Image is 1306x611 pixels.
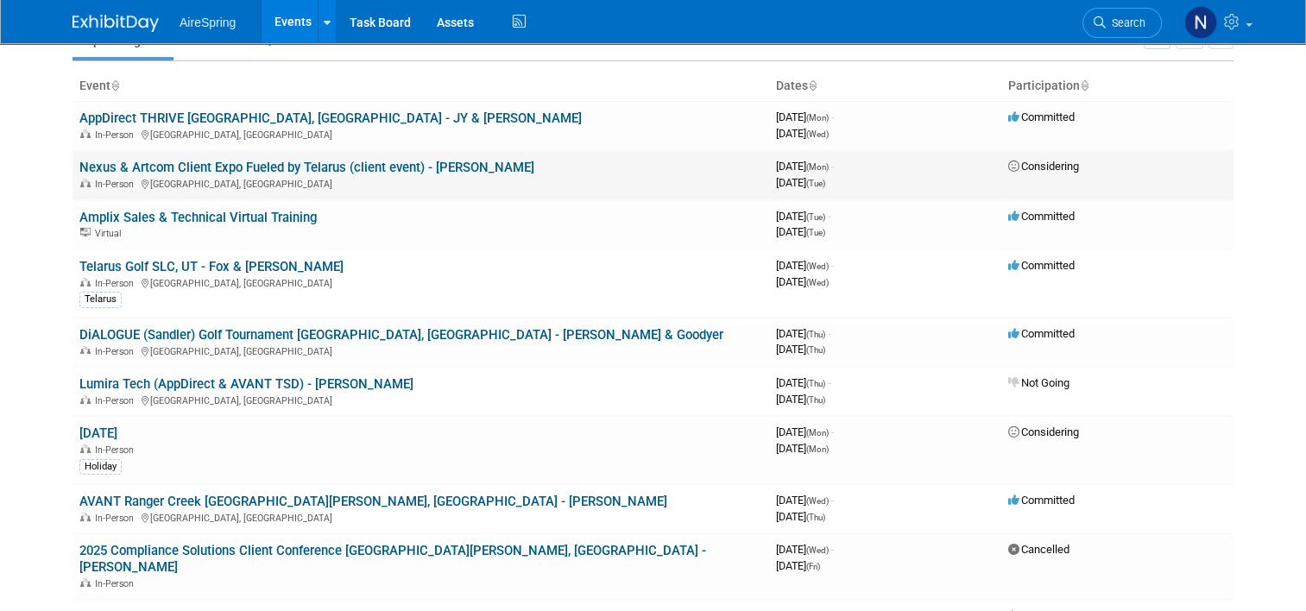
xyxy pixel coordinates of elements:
[80,228,91,236] img: Virtual Event
[806,444,829,454] span: (Mon)
[1082,8,1162,38] a: Search
[1008,259,1075,272] span: Committed
[806,228,825,237] span: (Tue)
[95,513,139,524] span: In-Person
[806,395,825,405] span: (Thu)
[1001,72,1233,101] th: Participation
[831,494,834,507] span: -
[79,510,762,524] div: [GEOGRAPHIC_DATA], [GEOGRAPHIC_DATA]
[79,425,117,441] a: [DATE]
[806,278,829,287] span: (Wed)
[831,425,834,438] span: -
[806,113,829,123] span: (Mon)
[806,513,825,522] span: (Thu)
[1008,543,1069,556] span: Cancelled
[776,110,834,123] span: [DATE]
[79,343,762,357] div: [GEOGRAPHIC_DATA], [GEOGRAPHIC_DATA]
[1008,425,1079,438] span: Considering
[95,278,139,289] span: In-Person
[80,278,91,287] img: In-Person Event
[79,543,706,575] a: 2025 Compliance Solutions Client Conference [GEOGRAPHIC_DATA][PERSON_NAME], [GEOGRAPHIC_DATA] - [...
[95,444,139,456] span: In-Person
[828,210,830,223] span: -
[80,129,91,138] img: In-Person Event
[73,15,159,32] img: ExhibitDay
[1184,6,1217,39] img: Natalie Pyron
[776,327,830,340] span: [DATE]
[80,513,91,521] img: In-Person Event
[79,393,762,406] div: [GEOGRAPHIC_DATA], [GEOGRAPHIC_DATA]
[776,543,834,556] span: [DATE]
[79,176,762,190] div: [GEOGRAPHIC_DATA], [GEOGRAPHIC_DATA]
[806,129,829,139] span: (Wed)
[806,545,829,555] span: (Wed)
[79,292,122,307] div: Telarus
[79,127,762,141] div: [GEOGRAPHIC_DATA], [GEOGRAPHIC_DATA]
[80,179,91,187] img: In-Person Event
[776,160,834,173] span: [DATE]
[79,110,582,126] a: AppDirect THRIVE [GEOGRAPHIC_DATA], [GEOGRAPHIC_DATA] - JY & [PERSON_NAME]
[80,395,91,404] img: In-Person Event
[806,428,829,438] span: (Mon)
[110,79,119,92] a: Sort by Event Name
[776,176,825,189] span: [DATE]
[776,343,825,356] span: [DATE]
[1008,210,1075,223] span: Committed
[180,16,236,29] span: AireSpring
[1008,494,1075,507] span: Committed
[79,327,723,343] a: DiALOGUE (Sandler) Golf Tournament [GEOGRAPHIC_DATA], [GEOGRAPHIC_DATA] - [PERSON_NAME] & Goodyer
[831,543,834,556] span: -
[828,327,830,340] span: -
[1106,16,1145,29] span: Search
[831,160,834,173] span: -
[776,494,834,507] span: [DATE]
[806,496,829,506] span: (Wed)
[95,129,139,141] span: In-Person
[828,376,830,389] span: -
[80,346,91,355] img: In-Person Event
[831,259,834,272] span: -
[776,510,825,523] span: [DATE]
[79,210,317,225] a: Amplix Sales & Technical Virtual Training
[806,179,825,188] span: (Tue)
[776,393,825,406] span: [DATE]
[831,110,834,123] span: -
[79,275,762,289] div: [GEOGRAPHIC_DATA], [GEOGRAPHIC_DATA]
[79,160,534,175] a: Nexus & Artcom Client Expo Fueled by Telarus (client event) - [PERSON_NAME]
[776,259,834,272] span: [DATE]
[80,578,91,587] img: In-Person Event
[1008,160,1079,173] span: Considering
[1008,376,1069,389] span: Not Going
[806,379,825,388] span: (Thu)
[79,376,413,392] a: Lumira Tech (AppDirect & AVANT TSD) - [PERSON_NAME]
[776,275,829,288] span: [DATE]
[776,210,830,223] span: [DATE]
[806,162,829,172] span: (Mon)
[776,442,829,455] span: [DATE]
[1008,327,1075,340] span: Committed
[79,494,667,509] a: AVANT Ranger Creek [GEOGRAPHIC_DATA][PERSON_NAME], [GEOGRAPHIC_DATA] - [PERSON_NAME]
[95,578,139,589] span: In-Person
[806,330,825,339] span: (Thu)
[73,72,769,101] th: Event
[806,345,825,355] span: (Thu)
[79,459,122,475] div: Holiday
[776,127,829,140] span: [DATE]
[776,376,830,389] span: [DATE]
[806,562,820,571] span: (Fri)
[776,559,820,572] span: [DATE]
[95,395,139,406] span: In-Person
[80,444,91,453] img: In-Person Event
[95,179,139,190] span: In-Person
[808,79,817,92] a: Sort by Start Date
[776,225,825,238] span: [DATE]
[1080,79,1088,92] a: Sort by Participation Type
[776,425,834,438] span: [DATE]
[95,228,126,239] span: Virtual
[806,261,829,271] span: (Wed)
[1008,110,1075,123] span: Committed
[79,259,344,274] a: Telarus Golf SLC, UT - Fox & [PERSON_NAME]
[806,212,825,222] span: (Tue)
[769,72,1001,101] th: Dates
[95,346,139,357] span: In-Person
